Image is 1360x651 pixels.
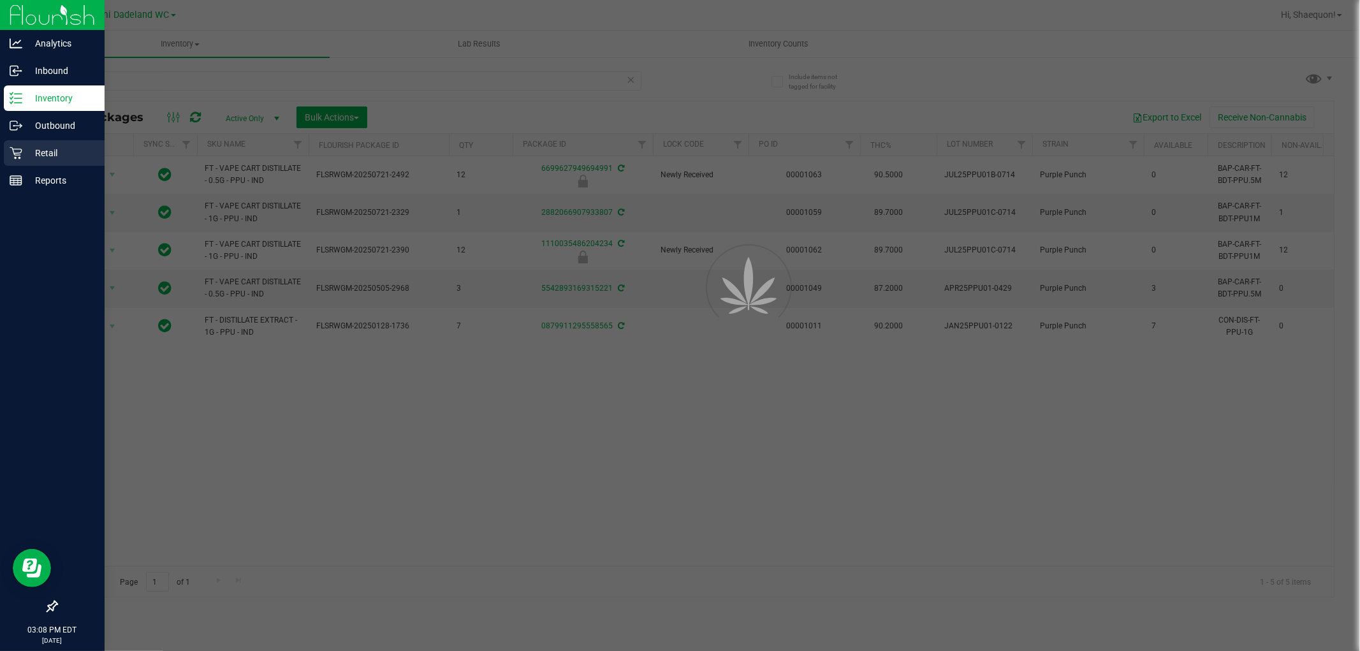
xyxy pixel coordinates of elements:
p: Reports [22,173,99,188]
p: Inbound [22,63,99,78]
inline-svg: Inbound [10,64,22,77]
p: Analytics [22,36,99,51]
p: Retail [22,145,99,161]
inline-svg: Retail [10,147,22,159]
iframe: Resource center [13,549,51,587]
p: 03:08 PM EDT [6,624,99,636]
inline-svg: Reports [10,174,22,187]
inline-svg: Analytics [10,37,22,50]
p: Inventory [22,91,99,106]
p: [DATE] [6,636,99,645]
p: Outbound [22,118,99,133]
inline-svg: Inventory [10,92,22,105]
inline-svg: Outbound [10,119,22,132]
